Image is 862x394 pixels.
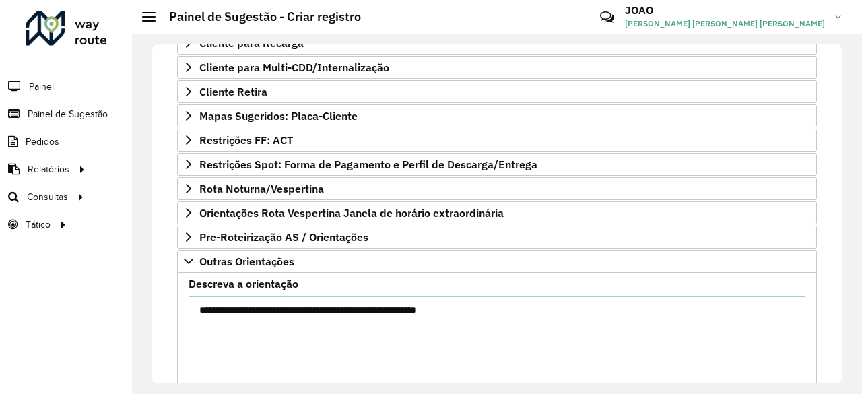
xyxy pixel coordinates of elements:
span: Painel de Sugestão [28,107,108,121]
span: Painel [29,79,54,94]
a: Restrições Spot: Forma de Pagamento e Perfil de Descarga/Entrega [177,153,817,176]
span: Consultas [27,190,68,204]
h3: JOAO [625,4,825,17]
span: Restrições FF: ACT [199,135,293,145]
span: Orientações Rota Vespertina Janela de horário extraordinária [199,207,504,218]
span: Cliente para Recarga [199,38,304,48]
span: Mapas Sugeridos: Placa-Cliente [199,110,358,121]
a: Cliente Retira [177,80,817,103]
span: [PERSON_NAME] [PERSON_NAME] [PERSON_NAME] [625,18,825,30]
a: Mapas Sugeridos: Placa-Cliente [177,104,817,127]
a: Contato Rápido [593,3,622,32]
a: Orientações Rota Vespertina Janela de horário extraordinária [177,201,817,224]
span: Tático [26,218,51,232]
span: Outras Orientações [199,256,294,267]
a: Rota Noturna/Vespertina [177,177,817,200]
span: Restrições Spot: Forma de Pagamento e Perfil de Descarga/Entrega [199,159,537,170]
a: Restrições FF: ACT [177,129,817,152]
a: Pre-Roteirização AS / Orientações [177,226,817,249]
h2: Painel de Sugestão - Criar registro [156,9,361,24]
a: Cliente para Multi-CDD/Internalização [177,56,817,79]
span: Pre-Roteirização AS / Orientações [199,232,368,242]
span: Cliente Retira [199,86,267,97]
span: Pedidos [26,135,59,149]
span: Cliente para Multi-CDD/Internalização [199,62,389,73]
span: Relatórios [28,162,69,176]
label: Descreva a orientação [189,275,298,292]
span: Rota Noturna/Vespertina [199,183,324,194]
a: Outras Orientações [177,250,817,273]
